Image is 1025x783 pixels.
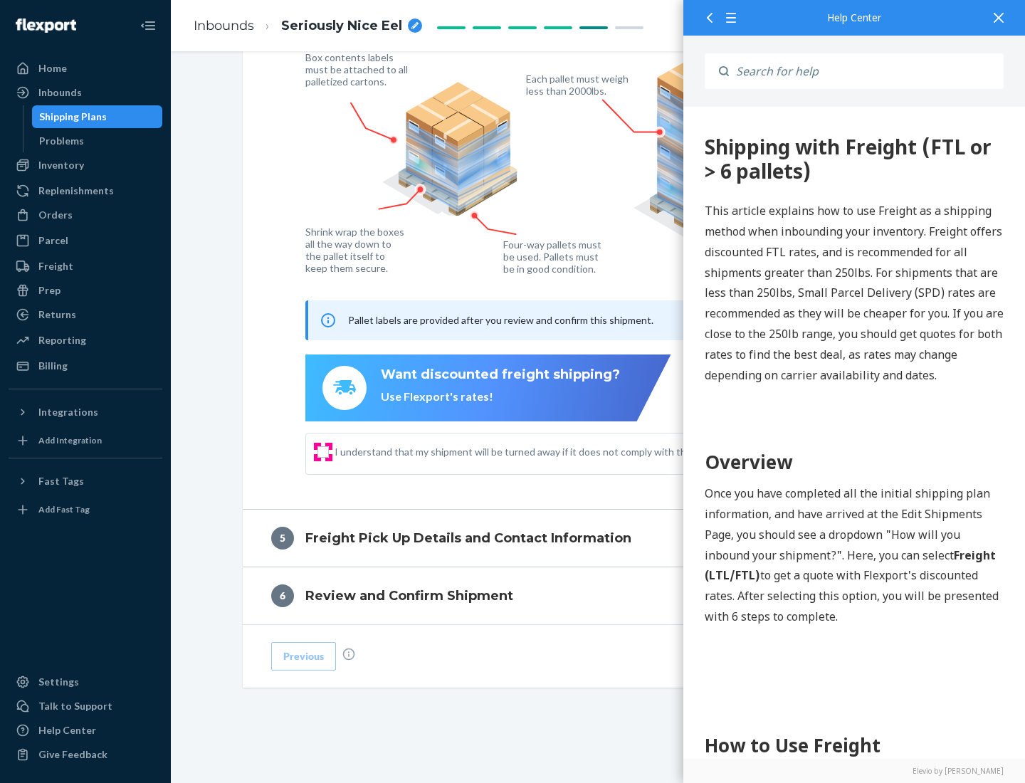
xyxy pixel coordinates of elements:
[9,429,162,452] a: Add Integration
[9,154,162,177] a: Inventory
[32,130,163,152] a: Problems
[32,105,163,128] a: Shipping Plans
[9,255,162,278] a: Freight
[335,445,880,459] span: I understand that my shipment will be turned away if it does not comply with the above guidelines.
[9,57,162,80] a: Home
[9,81,162,104] a: Inbounds
[38,259,73,273] div: Freight
[38,474,84,488] div: Fast Tags
[38,503,90,515] div: Add Fast Tag
[38,747,107,762] div: Give Feedback
[182,5,433,47] ol: breadcrumbs
[38,434,102,446] div: Add Integration
[305,51,411,88] figcaption: Box contents labels must be attached to all palletized cartons.
[9,303,162,326] a: Returns
[9,204,162,226] a: Orders
[21,342,320,369] h1: Overview
[38,283,61,298] div: Prep
[38,405,98,419] div: Integrations
[21,377,320,520] p: Once you have completed all the initial shipping plan information, and have arrived at the Edit S...
[271,527,294,550] div: 5
[38,233,68,248] div: Parcel
[9,695,162,718] button: Talk to Support
[21,625,320,653] h1: How to Use Freight
[194,18,254,33] a: Inbounds
[705,766,1004,776] a: Elevio by [PERSON_NAME]
[21,28,320,76] div: 360 Shipping with Freight (FTL or > 6 pallets)
[38,208,73,222] div: Orders
[705,13,1004,23] div: Help Center
[9,671,162,693] a: Settings
[381,389,620,405] div: Use Flexport's rates!
[38,158,84,172] div: Inventory
[38,723,96,737] div: Help Center
[38,61,67,75] div: Home
[9,498,162,521] a: Add Fast Tag
[33,10,63,23] span: Chat
[9,719,162,742] a: Help Center
[281,17,402,36] span: Seriously Nice Eel
[38,699,112,713] div: Talk to Support
[348,314,653,326] span: Pallet labels are provided after you review and confirm this shipment.
[9,329,162,352] a: Reporting
[381,366,620,384] div: Want discounted freight shipping?
[9,279,162,302] a: Prep
[38,675,79,689] div: Settings
[243,567,955,624] button: 6Review and Confirm Shipment
[317,446,329,458] input: I understand that my shipment will be turned away if it does not comply with the above guidelines.
[9,743,162,766] button: Give Feedback
[21,667,320,693] h2: Step 1: Boxes and Labels
[9,229,162,252] a: Parcel
[305,226,407,274] figcaption: Shrink wrap the boxes all the way down to the pallet itself to keep them secure.
[38,359,68,373] div: Billing
[38,85,82,100] div: Inbounds
[526,73,632,97] figcaption: Each pallet must weigh less than 2000lbs.
[305,587,513,605] h4: Review and Confirm Shipment
[243,510,955,567] button: 5Freight Pick Up Details and Contact Information
[305,529,631,547] h4: Freight Pick Up Details and Contact Information
[38,184,114,198] div: Replenishments
[9,470,162,493] button: Fast Tags
[134,11,162,40] button: Close Navigation
[38,308,76,322] div: Returns
[9,354,162,377] a: Billing
[271,642,336,671] button: Previous
[39,134,84,148] div: Problems
[729,53,1004,89] input: Search
[271,584,294,607] div: 6
[9,179,162,202] a: Replenishments
[16,19,76,33] img: Flexport logo
[503,238,602,275] figcaption: Four-way pallets must be used. Pallets must be in good condition.
[21,94,320,278] p: This article explains how to use Freight as a shipping method when inbounding your inventory. Fre...
[39,110,107,124] div: Shipping Plans
[38,333,86,347] div: Reporting
[9,401,162,424] button: Integrations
